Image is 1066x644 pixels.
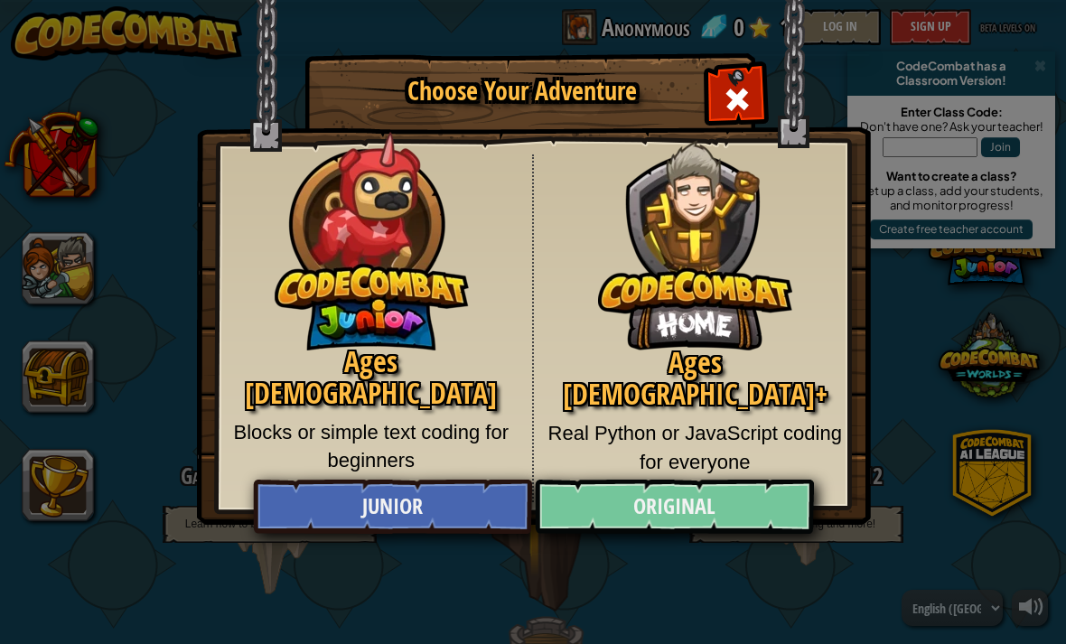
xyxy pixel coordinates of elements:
img: CodeCombat Junior hero character [275,120,469,350]
p: Real Python or JavaScript coding for everyone [547,419,844,476]
h2: Ages [DEMOGRAPHIC_DATA]+ [547,347,844,410]
img: CodeCombat Original hero character [598,113,792,350]
a: Original [535,480,813,534]
h1: Choose Your Adventure [337,78,707,106]
a: Junior [253,480,531,534]
h2: Ages [DEMOGRAPHIC_DATA] [224,346,519,409]
p: Blocks or simple text coding for beginners [224,418,519,475]
div: Close modal [708,69,765,126]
